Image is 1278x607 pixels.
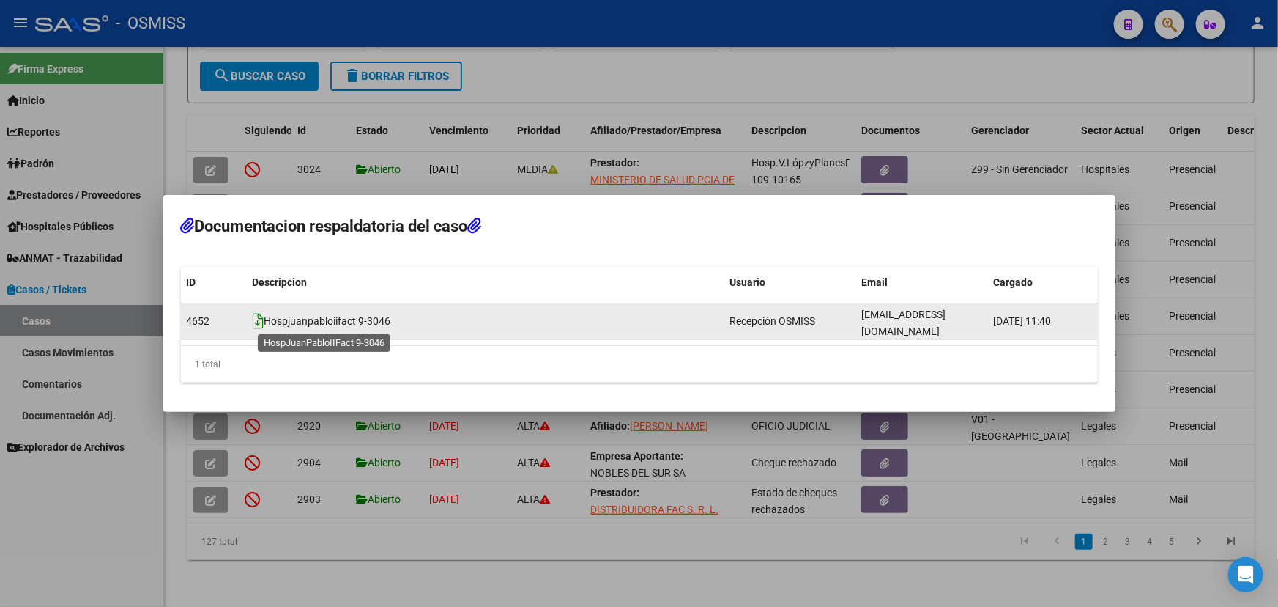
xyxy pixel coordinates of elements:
[988,267,1098,298] datatable-header-cell: Cargado
[181,346,1098,383] div: 1 total
[724,267,856,298] datatable-header-cell: Usuario
[730,276,766,288] span: Usuario
[187,276,196,288] span: ID
[1228,557,1263,592] div: Open Intercom Messenger
[994,276,1033,288] span: Cargado
[862,309,946,337] span: [EMAIL_ADDRESS][DOMAIN_NAME]
[247,267,724,298] datatable-header-cell: Descripcion
[187,315,210,327] span: 4652
[856,267,988,298] datatable-header-cell: Email
[181,213,1098,240] h2: Documentacion respaldatoria del caso
[181,267,247,298] datatable-header-cell: ID
[994,315,1052,327] span: [DATE] 11:40
[253,276,308,288] span: Descripcion
[730,315,816,327] span: Recepción OSMISS
[862,276,888,288] span: Email
[253,316,391,328] span: Hospjuanpabloiifact 9-3046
